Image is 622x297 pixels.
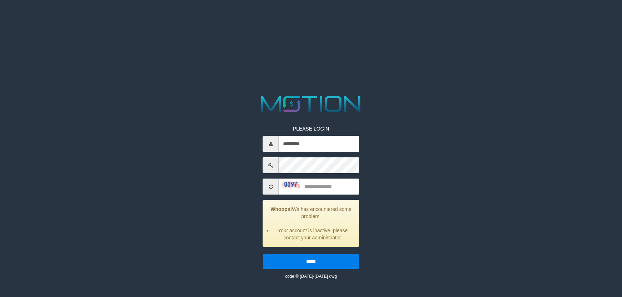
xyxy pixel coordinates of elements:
li: Your account is inactive, please contact your administrator. [272,227,354,241]
p: PLEASE LOGIN [263,125,359,132]
img: MOTION_logo.png [257,93,365,115]
small: code © [DATE]-[DATE] dwg [285,274,337,279]
div: We has encountered some problem. [263,200,359,247]
img: captcha [282,181,300,188]
strong: Whoops! [271,206,292,212]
